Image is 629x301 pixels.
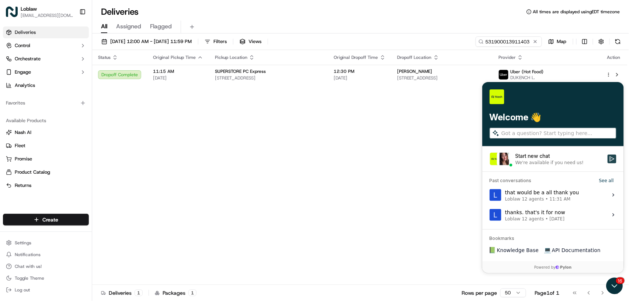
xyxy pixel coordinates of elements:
span: [DATE] 12:00 AM - [DATE] 11:59 PM [110,38,192,45]
span: Settings [15,240,31,246]
button: Fleet [3,140,89,152]
span: Status [98,54,111,60]
span: Log out [15,287,30,293]
span: DUKENCH L. [510,75,543,81]
div: Action [606,54,622,60]
span: Analytics [15,82,35,89]
button: LoblawLoblaw[EMAIL_ADDRESS][DOMAIN_NAME] [3,3,76,21]
h1: Deliveries [101,6,139,18]
span: Promise [15,156,32,162]
span: Dropoff Location [397,54,432,60]
span: [DATE] [334,75,386,81]
span: SUPERSTORE PC Express [215,68,266,74]
button: Engage [3,66,89,78]
button: Filters [201,36,230,47]
button: Loblaw [21,5,37,13]
a: Returns [6,182,86,189]
span: Orchestrate [15,56,41,62]
button: Nash AI [3,127,89,138]
span: Filters [213,38,227,45]
span: All [101,22,107,31]
span: Original Pickup Time [153,54,196,60]
span: Returns [15,182,31,189]
span: Flagged [150,22,172,31]
img: Loblaw [6,6,18,18]
span: [STREET_ADDRESS] [397,75,487,81]
button: Chat with us! [3,261,89,272]
span: Engage [15,69,31,75]
span: 11:15 AM [153,68,203,74]
iframe: Customer support window [482,82,624,273]
span: Create [42,216,58,223]
span: Notifications [15,252,41,258]
div: Page 1 of 1 [535,289,560,297]
button: Refresh [613,36,623,47]
button: [DATE] 12:00 AM - [DATE] 11:59 PM [98,36,195,47]
button: Log out [3,285,89,295]
span: Control [15,42,30,49]
span: Pickup Location [215,54,247,60]
span: Fleet [15,142,25,149]
span: Map [557,38,567,45]
button: Settings [3,238,89,248]
div: Deliveries [101,289,143,297]
button: Map [545,36,570,47]
div: 1 [135,290,143,296]
input: Type to search [476,36,542,47]
button: Product Catalog [3,166,89,178]
div: Packages [155,289,197,297]
span: Views [249,38,261,45]
span: 12:30 PM [334,68,386,74]
a: Deliveries [3,26,89,38]
div: 1 [188,290,197,296]
span: [PERSON_NAME] [397,68,432,74]
span: Chat with us! [15,263,42,269]
img: uber-new-logo.jpeg [499,70,508,79]
button: [EMAIL_ADDRESS][DOMAIN_NAME] [21,13,73,18]
a: Analytics [3,79,89,91]
div: Favorites [3,97,89,109]
span: Uber (Hot Food) [510,69,543,75]
span: All times are displayed using EDT timezone [533,9,620,15]
button: Notifications [3,249,89,260]
span: Nash AI [15,129,31,136]
span: Original Dropoff Time [334,54,378,60]
a: Product Catalog [6,169,86,176]
iframe: Open customer support [605,277,625,297]
span: Provider [498,54,516,60]
button: Returns [3,180,89,191]
span: Toggle Theme [15,275,44,281]
button: Control [3,40,89,52]
button: Toggle Theme [3,273,89,283]
span: Deliveries [15,29,36,36]
button: Views [236,36,265,47]
span: [STREET_ADDRESS] [215,75,322,81]
span: Assigned [116,22,141,31]
a: Fleet [6,142,86,149]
